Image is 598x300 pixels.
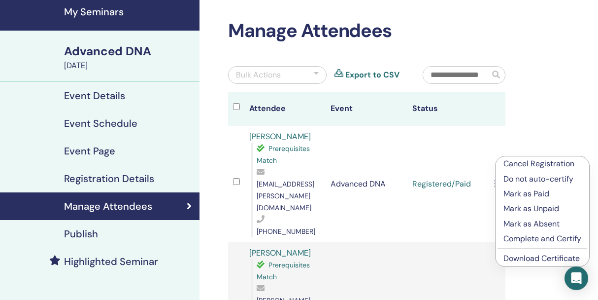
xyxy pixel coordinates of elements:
[249,248,311,258] a: [PERSON_NAME]
[503,158,581,170] p: Cancel Registration
[503,188,581,200] p: Mark as Paid
[565,266,588,290] div: Open Intercom Messenger
[64,256,158,267] h4: Highlighted Seminar
[64,60,194,72] div: [DATE]
[326,92,407,126] th: Event
[64,117,137,129] h4: Event Schedule
[257,227,315,236] span: [PHONE_NUMBER]
[64,173,154,185] h4: Registration Details
[64,228,98,240] h4: Publish
[345,69,399,81] a: Export to CSV
[64,145,115,157] h4: Event Page
[326,126,407,242] td: Advanced DNA
[58,43,199,72] a: Advanced DNA[DATE]
[64,43,194,60] div: Advanced DNA
[503,253,580,263] a: Download Certificate
[64,200,152,212] h4: Manage Attendees
[257,180,314,212] span: [EMAIL_ADDRESS][PERSON_NAME][DOMAIN_NAME]
[249,131,311,142] a: [PERSON_NAME]
[503,173,581,185] p: Do not auto-certify
[64,90,125,102] h4: Event Details
[244,92,326,126] th: Attendee
[257,261,310,281] span: Prerequisites Match
[257,144,310,165] span: Prerequisites Match
[407,92,489,126] th: Status
[64,6,194,18] h4: My Seminars
[503,218,581,230] p: Mark as Absent
[228,20,505,42] h2: Manage Attendees
[503,233,581,245] p: Complete and Certify
[503,203,581,215] p: Mark as Unpaid
[236,69,281,81] div: Bulk Actions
